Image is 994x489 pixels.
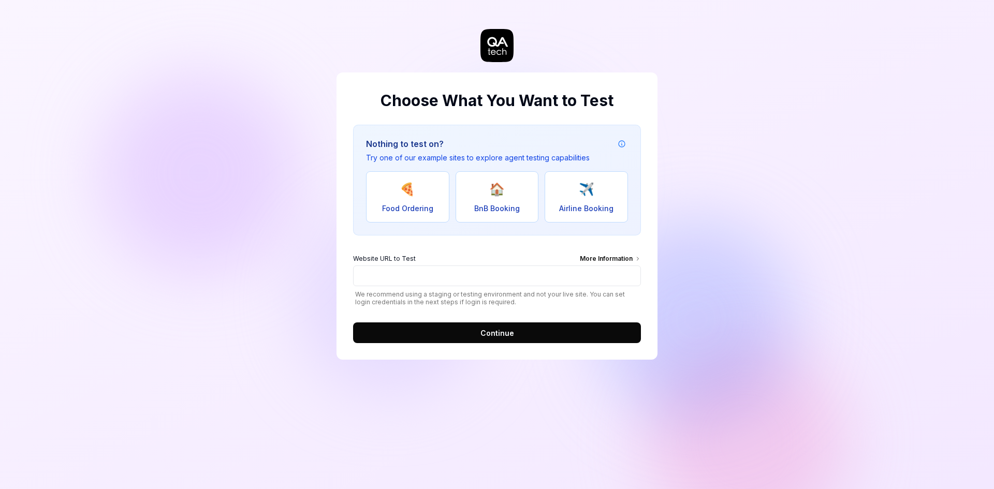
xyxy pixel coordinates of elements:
[489,180,505,199] span: 🏠
[400,180,415,199] span: 🍕
[616,138,628,150] button: Example attribution information
[353,265,641,286] input: Website URL to TestMore Information
[353,322,641,343] button: Continue
[366,171,449,223] button: 🍕Food Ordering
[456,171,539,223] button: 🏠BnB Booking
[480,328,514,338] span: Continue
[474,203,520,214] span: BnB Booking
[353,290,641,306] span: We recommend using a staging or testing environment and not your live site. You can set login cre...
[366,138,590,150] h3: Nothing to test on?
[366,152,590,163] p: Try one of our example sites to explore agent testing capabilities
[382,203,433,214] span: Food Ordering
[579,180,594,199] span: ✈️
[545,171,628,223] button: ✈️Airline Booking
[559,203,613,214] span: Airline Booking
[353,254,416,265] span: Website URL to Test
[580,254,641,265] div: More Information
[353,89,641,112] h2: Choose What You Want to Test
